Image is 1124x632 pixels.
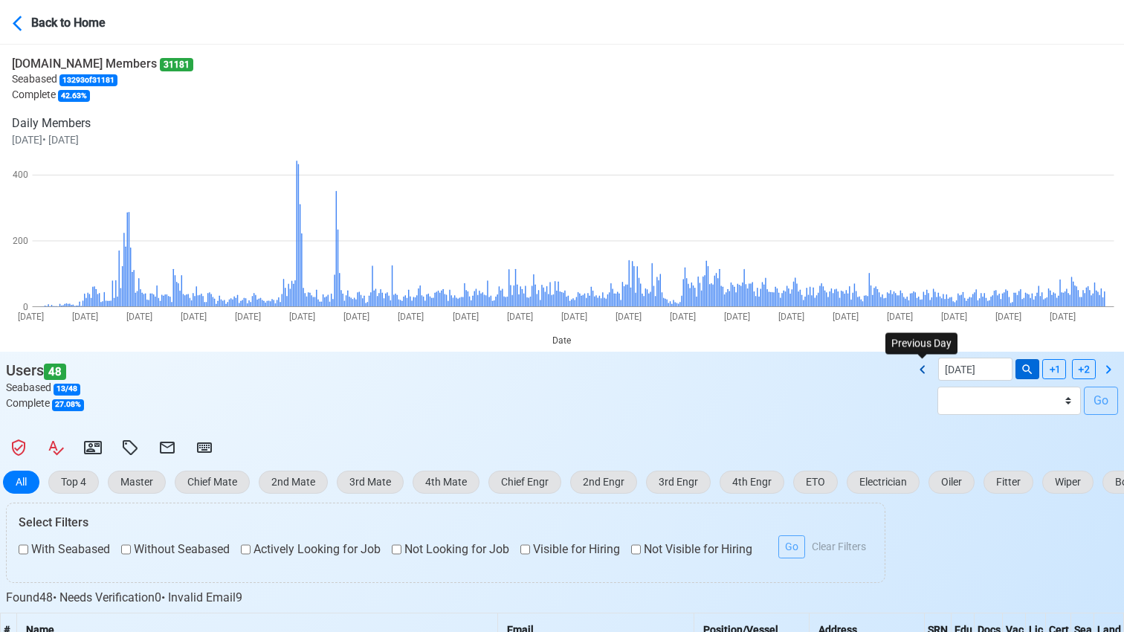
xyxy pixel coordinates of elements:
[778,312,804,322] text: [DATE]
[488,471,561,494] button: Chief Engr
[48,471,99,494] button: Top 4
[19,541,110,558] label: With Seabased
[12,71,193,87] p: Seabased
[413,471,479,494] button: 4th Mate
[108,471,166,494] button: Master
[720,471,784,494] button: 4th Engr
[72,312,98,322] text: [DATE]
[18,312,44,322] text: [DATE]
[175,471,250,494] button: Chief Mate
[13,236,28,246] text: 200
[3,471,39,494] button: All
[398,312,424,322] text: [DATE]
[520,541,620,558] label: Visible for Hiring
[19,515,873,529] h6: Select Filters
[121,541,131,558] input: Without Seabased
[1042,471,1094,494] button: Wiper
[241,541,251,558] input: Actively Looking for Job
[392,541,509,558] label: Not Looking for Job
[392,541,401,558] input: Not Looking for Job
[181,312,207,322] text: [DATE]
[887,312,913,322] text: [DATE]
[160,58,193,71] span: 31181
[507,312,533,322] text: [DATE]
[670,312,696,322] text: [DATE]
[724,312,750,322] text: [DATE]
[12,115,193,132] p: Daily Members
[646,471,711,494] button: 3rd Engr
[1084,387,1118,415] button: Go
[259,471,328,494] button: 2nd Mate
[847,471,920,494] button: Electrician
[289,312,315,322] text: [DATE]
[54,384,80,396] span: 13 / 48
[59,74,117,86] span: 13293 of 31181
[126,312,152,322] text: [DATE]
[31,11,143,32] div: Back to Home
[778,535,805,558] button: Go
[885,332,957,354] div: Previous Day
[928,471,975,494] button: Oiler
[343,312,369,322] text: [DATE]
[561,312,587,322] text: [DATE]
[520,541,530,558] input: Visible for Hiring
[12,87,193,103] p: Complete
[1050,312,1076,322] text: [DATE]
[58,90,90,102] span: 42.63 %
[44,364,66,381] span: 48
[570,471,637,494] button: 2nd Engr
[631,541,752,558] label: Not Visible for Hiring
[12,132,193,148] p: [DATE] • [DATE]
[23,302,28,312] text: 0
[241,541,381,558] label: Actively Looking for Job
[12,4,143,39] button: Back to Home
[995,312,1021,322] text: [DATE]
[337,471,404,494] button: 3rd Mate
[941,312,967,322] text: [DATE]
[833,312,859,322] text: [DATE]
[12,57,193,71] h6: [DOMAIN_NAME] Members
[235,312,261,322] text: [DATE]
[453,312,479,322] text: [DATE]
[616,312,642,322] text: [DATE]
[631,541,641,558] input: Not Visible for Hiring
[19,541,28,558] input: With Seabased
[983,471,1033,494] button: Fitter
[52,399,84,411] span: 27.08 %
[121,541,230,558] label: Without Seabased
[552,335,571,346] text: Date
[13,170,28,180] text: 400
[793,471,838,494] button: ETO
